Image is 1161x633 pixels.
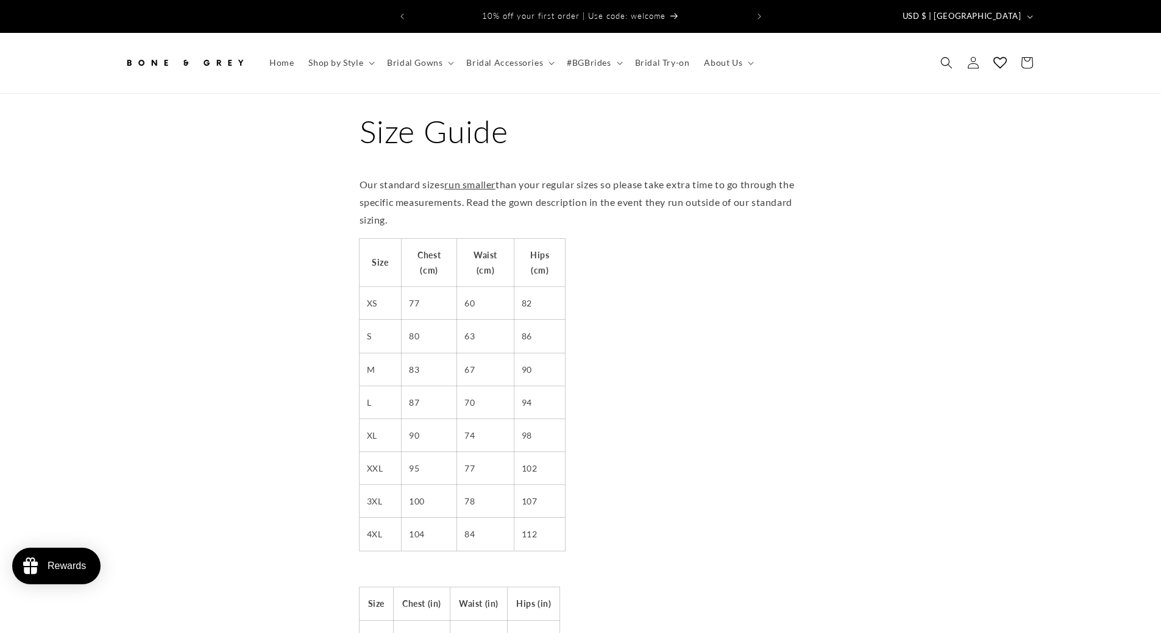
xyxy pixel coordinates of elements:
[457,239,514,287] th: Waist (cm)
[933,49,960,76] summary: Search
[514,419,565,451] td: 98
[360,452,402,485] td: XXL
[746,5,773,28] button: Next announcement
[514,518,565,551] td: 112
[567,57,611,68] span: #BGBrides
[704,57,742,68] span: About Us
[360,419,402,451] td: XL
[360,287,402,320] td: XS
[360,111,802,152] h1: Size Guide
[119,45,250,81] a: Bone and Grey Bridal
[360,353,402,386] td: M
[514,320,565,353] td: 86
[697,50,759,76] summary: About Us
[466,57,543,68] span: Bridal Accessories
[514,353,565,386] td: 90
[402,419,457,451] td: 90
[482,11,666,21] span: 10% off your first order | Use code: welcome
[457,287,514,320] td: 60
[269,57,294,68] span: Home
[459,50,559,76] summary: Bridal Accessories
[360,176,802,228] p: Our standard sizes than your regular sizes so please take extra time to go through the specific m...
[903,10,1021,23] span: USD $ | [GEOGRAPHIC_DATA]
[301,50,380,76] summary: Shop by Style
[402,518,457,551] td: 104
[895,5,1038,28] button: USD $ | [GEOGRAPHIC_DATA]
[444,179,495,190] span: run smaller
[402,452,457,485] td: 95
[457,419,514,451] td: 74
[308,57,363,68] span: Shop by Style
[262,50,301,76] a: Home
[380,50,459,76] summary: Bridal Gowns
[450,587,507,620] th: Waist (in)
[393,587,450,620] th: Chest (in)
[402,239,457,287] th: Chest (cm)
[402,320,457,353] td: 80
[507,587,559,620] th: Hips (in)
[514,287,565,320] td: 82
[628,50,697,76] a: Bridal Try-on
[360,386,402,419] td: L
[635,57,690,68] span: Bridal Try-on
[514,485,565,518] td: 107
[514,239,565,287] th: Hips (cm)
[360,587,394,620] th: Size
[457,452,514,485] td: 77
[360,485,402,518] td: 3XL
[514,386,565,419] td: 94
[402,386,457,419] td: 87
[360,320,402,353] td: S
[457,386,514,419] td: 70
[360,518,402,551] td: 4XL
[514,452,565,485] td: 102
[457,518,514,551] td: 84
[457,353,514,386] td: 67
[48,561,86,571] div: Rewards
[402,353,457,386] td: 83
[457,320,514,353] td: 63
[402,287,457,320] td: 77
[124,49,246,76] img: Bone and Grey Bridal
[402,485,457,518] td: 100
[457,485,514,518] td: 78
[360,239,402,287] th: Size
[387,57,442,68] span: Bridal Gowns
[559,50,627,76] summary: #BGBrides
[389,5,416,28] button: Previous announcement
